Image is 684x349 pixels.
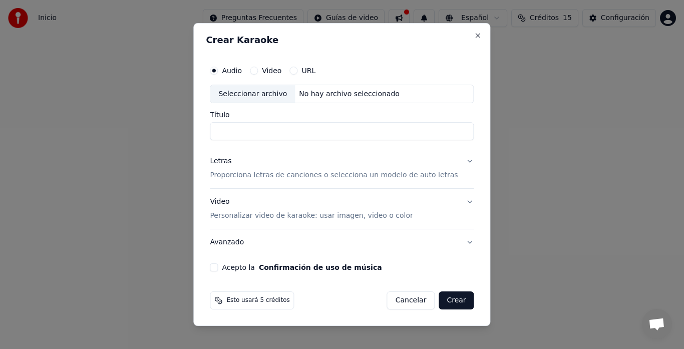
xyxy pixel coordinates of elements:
p: Personalizar video de karaoke: usar imagen, video o color [210,211,413,221]
div: Seleccionar archivo [210,85,295,103]
div: Video [210,197,413,221]
button: Acepto la [259,264,382,271]
button: LetrasProporciona letras de canciones o selecciona un modelo de auto letras [210,149,474,189]
div: Letras [210,157,231,167]
p: Proporciona letras de canciones o selecciona un modelo de auto letras [210,171,458,181]
label: Audio [222,67,242,74]
label: Título [210,112,474,119]
button: Avanzado [210,229,474,255]
button: Cancelar [387,291,435,309]
h2: Crear Karaoke [206,36,478,45]
button: Crear [439,291,474,309]
label: Acepto la [222,264,382,271]
button: VideoPersonalizar video de karaoke: usar imagen, video o color [210,189,474,229]
label: Video [262,67,281,74]
label: URL [301,67,315,74]
div: No hay archivo seleccionado [295,89,404,99]
span: Esto usará 5 créditos [226,296,289,304]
